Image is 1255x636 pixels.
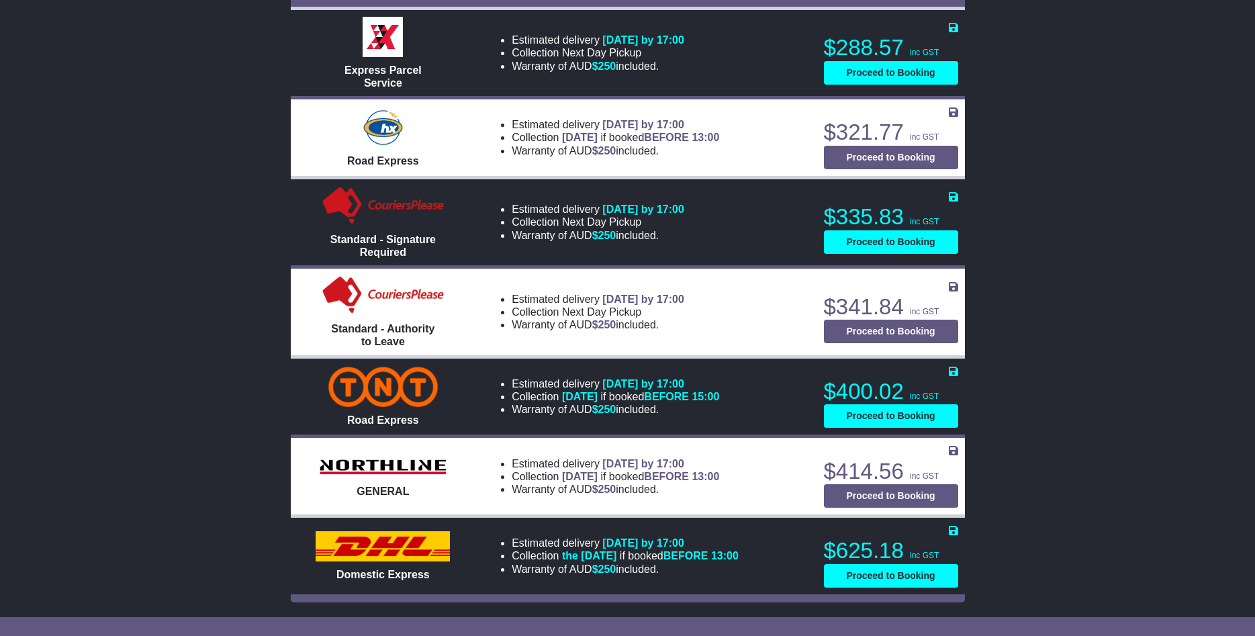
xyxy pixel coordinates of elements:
[644,471,689,482] span: BEFORE
[562,391,719,402] span: if booked
[336,569,430,580] span: Domestic Express
[512,390,719,403] li: Collection
[824,119,958,146] p: $321.77
[562,550,739,561] span: if booked
[347,155,419,167] span: Road Express
[361,107,405,148] img: Hunter Express: Road Express
[910,471,939,481] span: inc GST
[644,391,689,402] span: BEFORE
[824,230,958,254] button: Proceed to Booking
[316,531,450,561] img: DHL: Domestic Express
[562,471,719,482] span: if booked
[602,293,684,305] span: [DATE] by 17:00
[824,61,958,85] button: Proceed to Booking
[512,131,719,144] li: Collection
[562,216,641,228] span: Next Day Pickup
[512,293,684,306] li: Estimated delivery
[331,323,434,347] span: Standard - Authority to Leave
[824,564,958,588] button: Proceed to Booking
[562,306,641,318] span: Next Day Pickup
[910,307,939,316] span: inc GST
[512,549,739,562] li: Collection
[711,550,739,561] span: 13:00
[347,414,419,426] span: Road Express
[592,404,616,415] span: $
[602,203,684,215] span: [DATE] by 17:00
[357,486,409,497] span: GENERAL
[512,203,684,216] li: Estimated delivery
[512,403,719,416] li: Warranty of AUD included.
[592,230,616,241] span: $
[824,320,958,343] button: Proceed to Booking
[598,319,616,330] span: 250
[824,378,958,405] p: $400.02
[562,132,719,143] span: if booked
[320,186,447,226] img: Couriers Please: Standard - Signature Required
[598,60,616,72] span: 250
[512,229,684,242] li: Warranty of AUD included.
[592,484,616,495] span: $
[824,458,958,485] p: $414.56
[598,484,616,495] span: 250
[344,64,422,89] span: Express Parcel Service
[602,119,684,130] span: [DATE] by 17:00
[824,34,958,61] p: $288.57
[512,377,719,390] li: Estimated delivery
[598,230,616,241] span: 250
[512,118,719,131] li: Estimated delivery
[644,132,689,143] span: BEFORE
[330,234,436,258] span: Standard - Signature Required
[602,537,684,549] span: [DATE] by 17:00
[602,458,684,469] span: [DATE] by 17:00
[512,318,684,331] li: Warranty of AUD included.
[320,275,447,316] img: Couriers Please: Standard - Authority to Leave
[512,60,684,73] li: Warranty of AUD included.
[824,203,958,230] p: $335.83
[602,34,684,46] span: [DATE] by 17:00
[910,48,939,57] span: inc GST
[824,484,958,508] button: Proceed to Booking
[562,550,616,561] span: the [DATE]
[910,392,939,401] span: inc GST
[824,404,958,428] button: Proceed to Booking
[592,319,616,330] span: $
[512,470,719,483] li: Collection
[512,34,684,46] li: Estimated delivery
[562,391,598,402] span: [DATE]
[824,146,958,169] button: Proceed to Booking
[602,378,684,390] span: [DATE] by 17:00
[592,60,616,72] span: $
[316,455,450,478] img: Northline Distribution: GENERAL
[598,145,616,156] span: 250
[512,537,739,549] li: Estimated delivery
[910,551,939,560] span: inc GST
[824,537,958,564] p: $625.18
[910,132,939,142] span: inc GST
[692,132,719,143] span: 13:00
[692,471,719,482] span: 13:00
[592,563,616,575] span: $
[562,47,641,58] span: Next Day Pickup
[824,293,958,320] p: $341.84
[512,563,739,576] li: Warranty of AUD included.
[562,132,598,143] span: [DATE]
[512,457,719,470] li: Estimated delivery
[663,550,708,561] span: BEFORE
[598,404,616,415] span: 250
[512,216,684,228] li: Collection
[562,471,598,482] span: [DATE]
[692,391,719,402] span: 15:00
[598,563,616,575] span: 250
[512,483,719,496] li: Warranty of AUD included.
[592,145,616,156] span: $
[910,217,939,226] span: inc GST
[512,144,719,157] li: Warranty of AUD included.
[328,367,438,407] img: TNT Domestic: Road Express
[512,306,684,318] li: Collection
[512,46,684,59] li: Collection
[363,17,403,57] img: Border Express: Express Parcel Service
